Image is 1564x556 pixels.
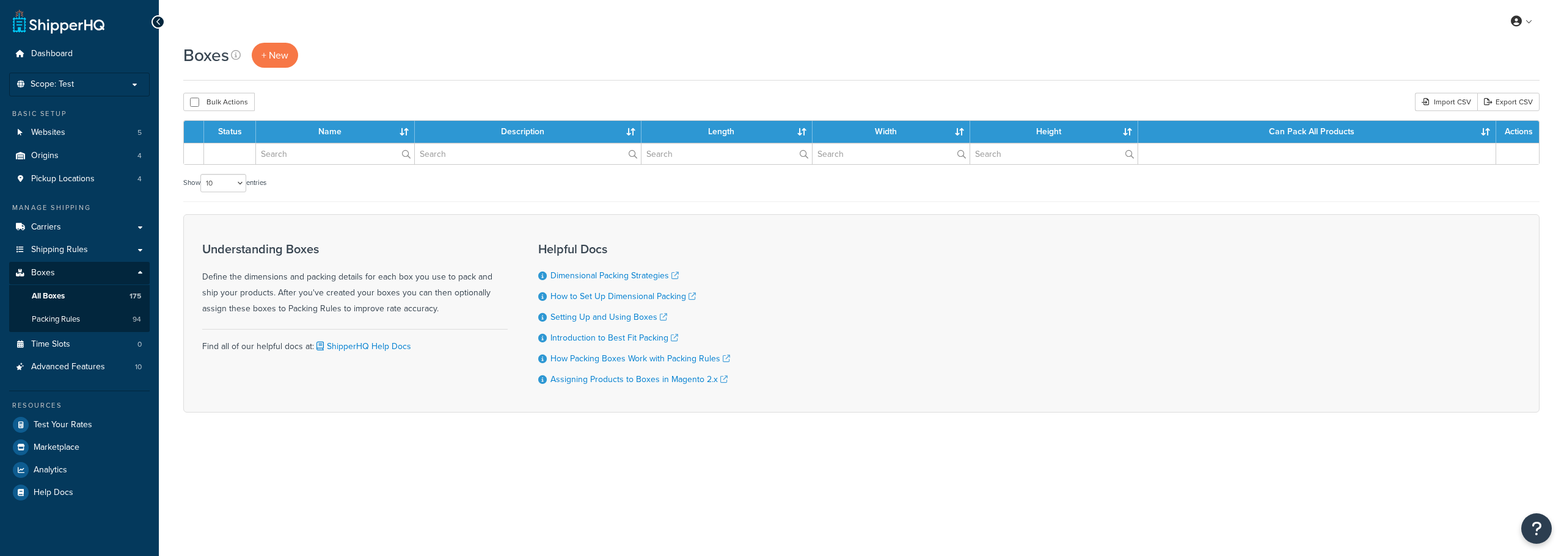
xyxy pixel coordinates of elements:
a: + New [252,43,298,68]
h3: Understanding Boxes [202,242,508,256]
a: Carriers [9,216,150,239]
span: 94 [133,314,141,325]
th: Width [813,121,970,143]
span: Dashboard [31,49,73,59]
a: Pickup Locations 4 [9,168,150,190]
span: Scope: Test [31,79,74,90]
a: Introduction to Best Fit Packing [550,331,678,344]
th: Status [204,121,256,143]
span: Shipping Rules [31,245,88,255]
span: 4 [137,174,142,184]
span: Origins [31,151,59,161]
div: Basic Setup [9,109,150,119]
a: How to Set Up Dimensional Packing [550,290,696,303]
a: Dimensional Packing Strategies [550,269,679,282]
th: Name [256,121,415,143]
li: Packing Rules [9,308,150,331]
span: Websites [31,128,65,138]
a: Analytics [9,459,150,481]
a: Shipping Rules [9,239,150,261]
li: All Boxes [9,285,150,308]
a: How Packing Boxes Work with Packing Rules [550,352,730,365]
h1: Boxes [183,43,229,67]
a: All Boxes 175 [9,285,150,308]
a: Origins 4 [9,145,150,167]
th: Actions [1496,121,1539,143]
a: Advanced Features 10 [9,356,150,378]
span: Time Slots [31,339,70,350]
button: Open Resource Center [1521,513,1552,544]
li: Time Slots [9,333,150,356]
h3: Helpful Docs [538,242,730,256]
a: Packing Rules 94 [9,308,150,331]
span: 0 [137,339,142,350]
a: Assigning Products to Boxes in Magento 2.x [550,373,728,386]
span: Advanced Features [31,362,105,372]
span: Pickup Locations [31,174,95,184]
a: Dashboard [9,43,150,65]
a: Time Slots 0 [9,333,150,356]
div: Import CSV [1415,93,1477,111]
a: Help Docs [9,482,150,504]
a: Export CSV [1477,93,1540,111]
span: 175 [130,291,141,301]
th: Description [415,121,641,143]
a: Marketplace [9,436,150,458]
span: Analytics [34,465,67,475]
a: Websites 5 [9,121,150,144]
span: + New [261,48,288,62]
li: Boxes [9,262,150,331]
span: Carriers [31,222,61,233]
input: Search [415,143,641,164]
li: Origins [9,145,150,167]
div: Find all of our helpful docs at: [202,329,508,355]
input: Search [970,143,1138,164]
span: 4 [137,151,142,161]
th: Length [641,121,813,143]
th: Height [970,121,1138,143]
input: Search [256,143,414,164]
label: Show entries [183,174,266,192]
button: Bulk Actions [183,93,255,111]
a: Test Your Rates [9,414,150,436]
span: Boxes [31,268,55,278]
li: Websites [9,121,150,144]
div: Manage Shipping [9,203,150,213]
a: ShipperHQ Home [13,9,104,34]
div: Resources [9,400,150,411]
select: Showentries [200,174,246,192]
input: Search [641,143,812,164]
input: Search [813,143,970,164]
a: Setting Up and Using Boxes [550,311,667,323]
span: Packing Rules [32,314,80,325]
span: 5 [137,128,142,138]
li: Advanced Features [9,356,150,378]
th: Can Pack All Products [1138,121,1496,143]
span: Help Docs [34,488,73,498]
a: Boxes [9,262,150,284]
a: ShipperHQ Help Docs [314,340,411,353]
li: Pickup Locations [9,168,150,190]
span: Test Your Rates [34,420,92,430]
span: All Boxes [32,291,65,301]
span: Marketplace [34,442,79,453]
span: 10 [135,362,142,372]
div: Define the dimensions and packing details for each box you use to pack and ship your products. Af... [202,242,508,317]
